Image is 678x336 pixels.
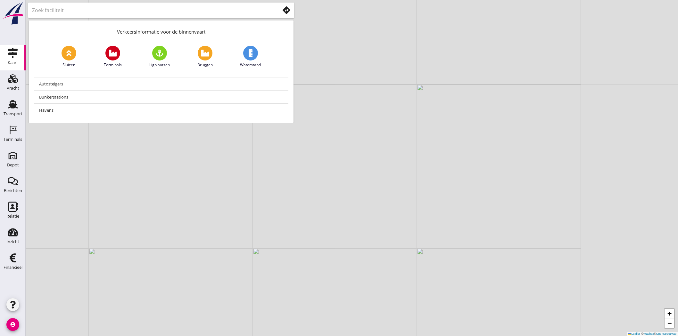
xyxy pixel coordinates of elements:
span: Terminals [104,62,122,68]
i: account_circle [6,318,19,331]
a: Zoom in [665,309,674,318]
a: Waterstand [240,46,261,68]
div: Depot [7,163,19,167]
a: Leaflet [628,332,640,335]
div: Havens [39,106,283,114]
span: Sluizen [62,62,75,68]
a: Zoom out [665,318,674,328]
div: Financieel [4,265,22,269]
a: Ligplaatsen [149,46,170,68]
div: Autosteigers [39,80,283,88]
div: Terminals [4,137,22,141]
span: Waterstand [240,62,261,68]
div: Vracht [7,86,19,90]
span: − [667,319,672,327]
a: Mapbox [644,332,654,335]
div: Verkeersinformatie voor de binnenvaart [29,20,294,41]
div: Inzicht [6,240,19,244]
div: Bunkerstations [39,93,283,101]
div: © © [627,332,678,336]
div: Berichten [4,188,22,193]
span: Ligplaatsen [149,62,170,68]
span: | [641,332,641,335]
div: Relatie [6,214,19,218]
a: Sluizen [62,46,76,68]
img: logo-small.a267ee39.svg [1,2,24,25]
input: Zoek faciliteit [32,5,271,15]
a: OpenStreetMap [656,332,676,335]
div: Transport [4,112,22,116]
span: Bruggen [197,62,213,68]
span: + [667,309,672,317]
a: Terminals [104,46,122,68]
div: Kaart [8,60,18,65]
a: Bruggen [197,46,213,68]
